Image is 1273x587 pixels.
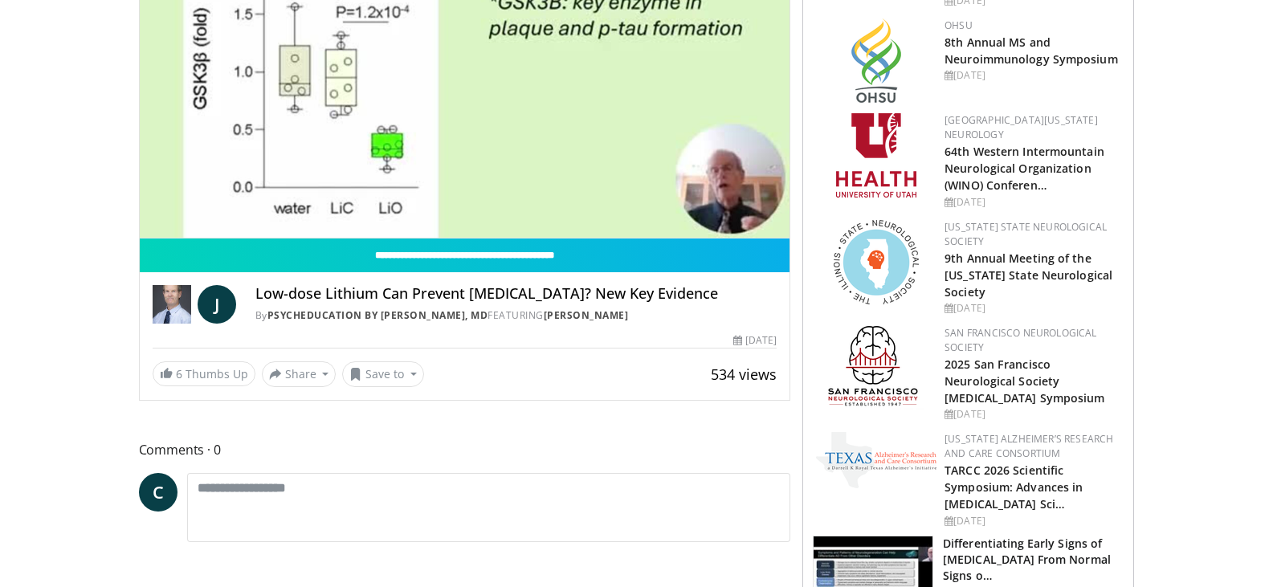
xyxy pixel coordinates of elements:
[945,432,1113,460] a: [US_STATE] Alzheimer’s Research and Care Consortium
[262,361,337,387] button: Share
[945,18,973,32] a: OHSU
[945,407,1120,422] div: [DATE]
[945,68,1120,83] div: [DATE]
[943,536,1124,584] h3: Differentiating Early Signs of [MEDICAL_DATA] From Normal Signs o…
[198,285,236,324] a: J
[851,18,901,103] img: da959c7f-65a6-4fcf-a939-c8c702e0a770.png.150x105_q85_autocrop_double_scale_upscale_version-0.2.png
[945,357,1104,406] a: 2025 San Francisco Neurological Society [MEDICAL_DATA] Symposium
[255,285,777,303] h4: Low-dose Lithium Can Prevent [MEDICAL_DATA]? New Key Evidence
[544,308,629,322] a: [PERSON_NAME]
[836,113,916,198] img: f6362829-b0a3-407d-a044-59546adfd345.png.150x105_q85_autocrop_double_scale_upscale_version-0.2.png
[139,439,791,460] span: Comments 0
[945,514,1120,528] div: [DATE]
[267,308,488,322] a: PsychEducation by [PERSON_NAME], MD
[834,220,919,304] img: 71a8b48c-8850-4916-bbdd-e2f3ccf11ef9.png.150x105_q85_autocrop_double_scale_upscale_version-0.2.png
[733,333,777,348] div: [DATE]
[945,35,1118,67] a: 8th Annual MS and Neuroimmunology Symposium
[255,308,777,323] div: By FEATURING
[828,326,924,410] img: ad8adf1f-d405-434e-aebe-ebf7635c9b5d.png.150x105_q85_autocrop_double_scale_upscale_version-0.2.png
[945,251,1112,300] a: 9th Annual Meeting of the [US_STATE] State Neurological Society
[945,220,1107,248] a: [US_STATE] State Neurological Society
[816,432,936,488] img: c78a2266-bcdd-4805-b1c2-ade407285ecb.png.150x105_q85_autocrop_double_scale_upscale_version-0.2.png
[945,113,1098,141] a: [GEOGRAPHIC_DATA][US_STATE] Neurology
[153,285,191,324] img: PsychEducation by James Phelps, MD
[176,366,182,381] span: 6
[945,463,1083,512] a: TARCC 2026 Scientific Symposium: Advances in [MEDICAL_DATA] Sci…
[711,365,777,384] span: 534 views
[945,301,1120,316] div: [DATE]
[139,473,177,512] a: C
[945,195,1120,210] div: [DATE]
[153,361,255,386] a: 6 Thumbs Up
[342,361,424,387] button: Save to
[945,144,1104,193] a: 64th Western Intermountain Neurological Organization (WINO) Conferen…
[945,326,1096,354] a: San Francisco Neurological Society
